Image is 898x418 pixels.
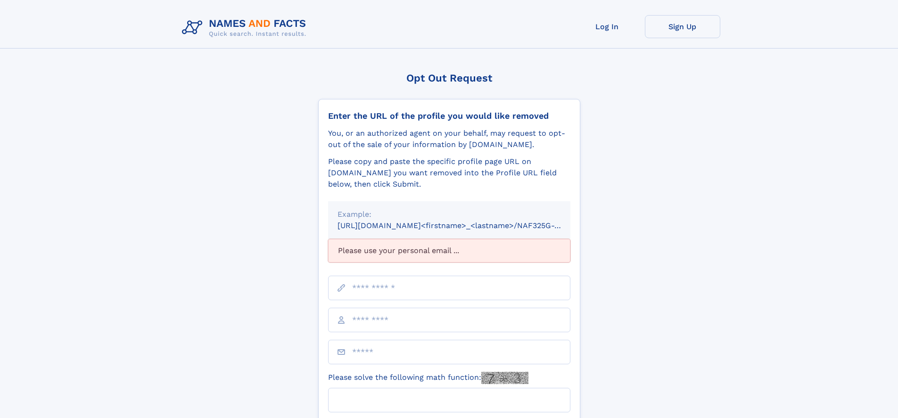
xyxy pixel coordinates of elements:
a: Sign Up [645,15,720,38]
a: Log In [569,15,645,38]
div: You, or an authorized agent on your behalf, may request to opt-out of the sale of your informatio... [328,128,570,150]
div: Please use your personal email ... [328,239,570,262]
div: Please copy and paste the specific profile page URL on [DOMAIN_NAME] you want removed into the Pr... [328,156,570,190]
div: Example: [338,209,561,220]
label: Please solve the following math function: [328,372,528,384]
div: Opt Out Request [318,72,580,84]
img: Logo Names and Facts [178,15,314,41]
small: [URL][DOMAIN_NAME]<firstname>_<lastname>/NAF325G-xxxxxxxx [338,221,588,230]
div: Enter the URL of the profile you would like removed [328,111,570,121]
